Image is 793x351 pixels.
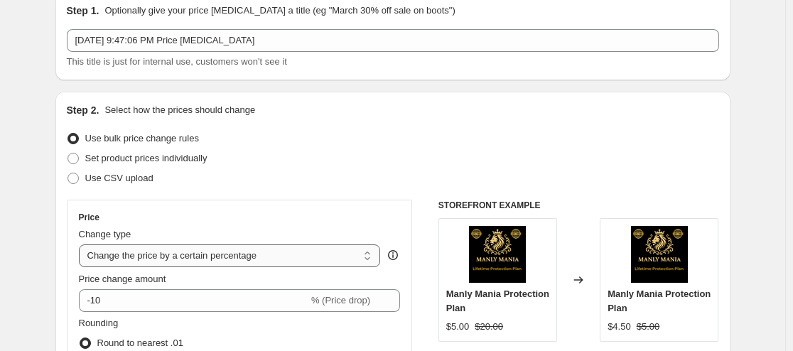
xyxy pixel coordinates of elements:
span: Round to nearest .01 [97,337,183,348]
input: 30% off holiday sale [67,29,719,52]
strike: $20.00 [475,320,503,334]
span: Rounding [79,318,119,328]
p: Optionally give your price [MEDICAL_DATA] a title (eg "March 30% off sale on boots") [104,4,455,18]
span: % (Price drop) [311,295,370,306]
div: $5.00 [446,320,470,334]
p: Select how the prices should change [104,103,255,117]
span: This title is just for internal use, customers won't see it [67,56,287,67]
h2: Step 1. [67,4,99,18]
strike: $5.00 [637,320,660,334]
span: Use CSV upload [85,173,153,183]
input: -15 [79,289,308,312]
span: Manly Mania Protection Plan [446,288,549,313]
img: Yourparagraphtext_1_80x.png [631,226,688,283]
h6: STOREFRONT EXAMPLE [438,200,719,211]
span: Use bulk price change rules [85,133,199,144]
span: Manly Mania Protection Plan [608,288,711,313]
span: Price change amount [79,274,166,284]
span: Change type [79,229,131,239]
span: Set product prices individually [85,153,207,163]
div: $4.50 [608,320,631,334]
h3: Price [79,212,99,223]
h2: Step 2. [67,103,99,117]
img: Yourparagraphtext_1_80x.png [469,226,526,283]
div: help [386,248,400,262]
